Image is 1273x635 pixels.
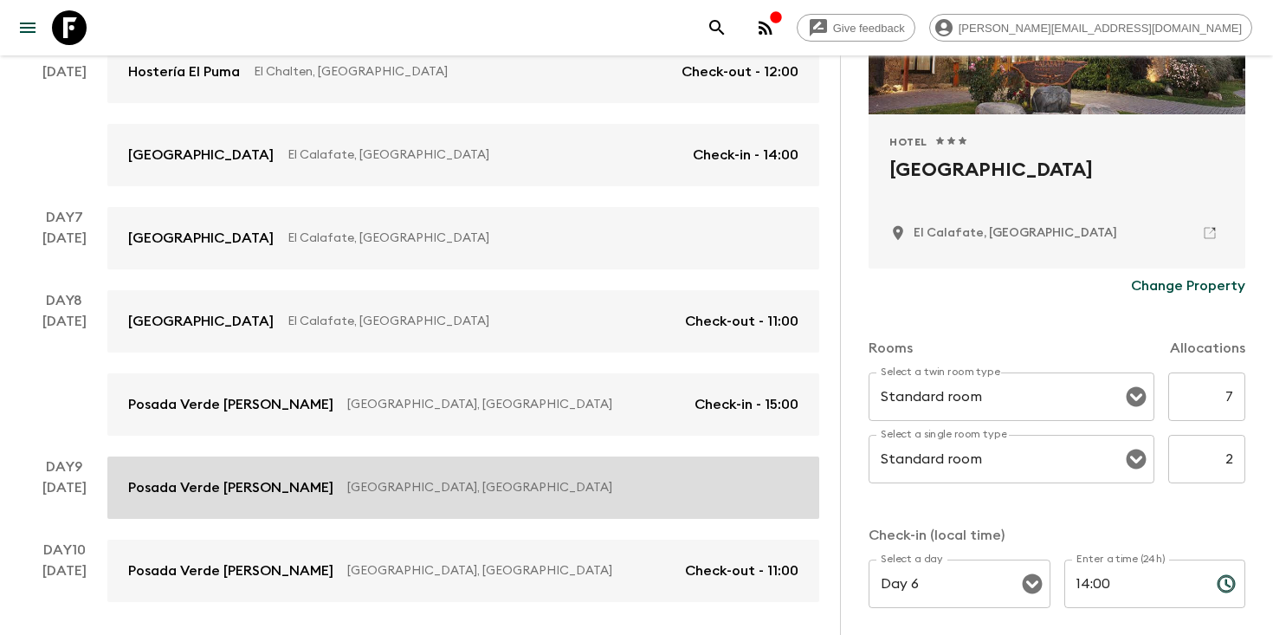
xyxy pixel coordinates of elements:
[42,477,87,519] div: [DATE]
[107,540,819,602] a: Posada Verde [PERSON_NAME][GEOGRAPHIC_DATA], [GEOGRAPHIC_DATA]Check-out - 11:00
[107,207,819,269] a: [GEOGRAPHIC_DATA]El Calafate, [GEOGRAPHIC_DATA]
[128,477,333,498] p: Posada Verde [PERSON_NAME]
[128,62,240,82] p: Hostería El Puma
[254,63,668,81] p: El Chalten, [GEOGRAPHIC_DATA]
[107,124,819,186] a: [GEOGRAPHIC_DATA]El Calafate, [GEOGRAPHIC_DATA]Check-in - 14:00
[1076,552,1166,567] label: Enter a time (24h)
[889,135,927,149] span: Hotel
[797,14,915,42] a: Give feedback
[107,457,819,519] a: Posada Verde [PERSON_NAME][GEOGRAPHIC_DATA], [GEOGRAPHIC_DATA]
[347,396,681,413] p: [GEOGRAPHIC_DATA], [GEOGRAPHIC_DATA]
[128,311,274,332] p: [GEOGRAPHIC_DATA]
[693,145,798,165] p: Check-in - 14:00
[128,228,274,249] p: [GEOGRAPHIC_DATA]
[869,338,913,359] p: Rooms
[1124,447,1148,471] button: Open
[685,560,798,581] p: Check-out - 11:00
[700,10,734,45] button: search adventures
[1124,385,1148,409] button: Open
[21,457,107,477] p: Day 9
[914,224,1117,242] p: El Calafate, Argentina
[949,22,1251,35] span: [PERSON_NAME][EMAIL_ADDRESS][DOMAIN_NAME]
[881,365,1000,379] label: Select a twin room type
[929,14,1252,42] div: [PERSON_NAME][EMAIL_ADDRESS][DOMAIN_NAME]
[21,290,107,311] p: Day 8
[881,427,1007,442] label: Select a single room type
[1131,275,1245,296] p: Change Property
[869,525,1245,546] p: Check-in (local time)
[288,230,785,247] p: El Calafate, [GEOGRAPHIC_DATA]
[10,10,45,45] button: menu
[685,311,798,332] p: Check-out - 11:00
[881,552,942,567] label: Select a day
[128,145,274,165] p: [GEOGRAPHIC_DATA]
[42,311,87,436] div: [DATE]
[347,479,785,496] p: [GEOGRAPHIC_DATA], [GEOGRAPHIC_DATA]
[1020,572,1044,596] button: Open
[1064,560,1203,608] input: hh:mm
[889,156,1225,211] h2: [GEOGRAPHIC_DATA]
[1170,338,1245,359] p: Allocations
[21,207,107,228] p: Day 7
[128,394,333,415] p: Posada Verde [PERSON_NAME]
[288,313,671,330] p: El Calafate, [GEOGRAPHIC_DATA]
[1131,269,1245,303] button: Change Property
[107,290,819,353] a: [GEOGRAPHIC_DATA]El Calafate, [GEOGRAPHIC_DATA]Check-out - 11:00
[347,562,671,580] p: [GEOGRAPHIC_DATA], [GEOGRAPHIC_DATA]
[288,146,679,164] p: El Calafate, [GEOGRAPHIC_DATA]
[107,41,819,103] a: Hostería El PumaEl Chalten, [GEOGRAPHIC_DATA]Check-out - 12:00
[107,373,819,436] a: Posada Verde [PERSON_NAME][GEOGRAPHIC_DATA], [GEOGRAPHIC_DATA]Check-in - 15:00
[128,560,333,581] p: Posada Verde [PERSON_NAME]
[42,560,87,602] div: [DATE]
[695,394,798,415] p: Check-in - 15:00
[824,22,914,35] span: Give feedback
[42,228,87,269] div: [DATE]
[1209,567,1244,601] button: Choose time, selected time is 2:00 PM
[21,540,107,560] p: Day 10
[42,62,87,186] div: [DATE]
[682,62,798,82] p: Check-out - 12:00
